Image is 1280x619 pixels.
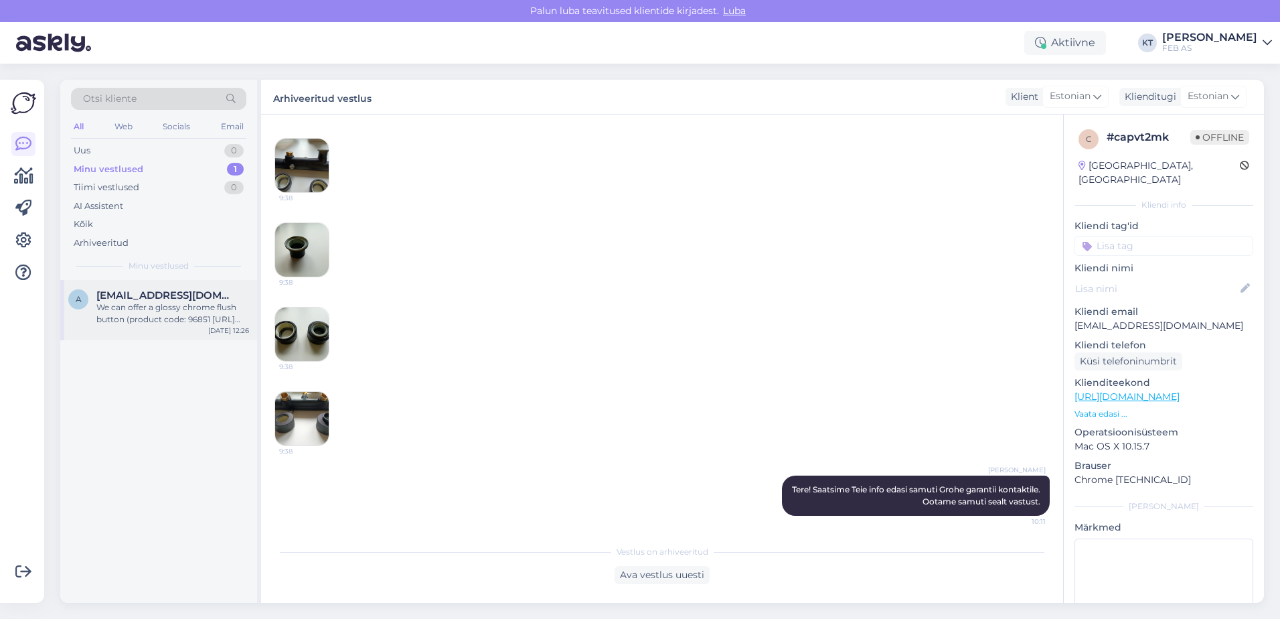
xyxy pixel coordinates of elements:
p: Klienditeekond [1074,376,1253,390]
div: Ava vestlus uuesti [615,566,710,584]
span: 9:38 [279,193,329,203]
span: [PERSON_NAME] [988,465,1046,475]
div: Klient [1006,90,1038,104]
div: Email [218,118,246,135]
input: Lisa tag [1074,236,1253,256]
div: Tiimi vestlused [74,181,139,194]
div: [GEOGRAPHIC_DATA], [GEOGRAPHIC_DATA] [1078,159,1240,187]
div: Uus [74,144,90,157]
p: Operatsioonisüsteem [1074,425,1253,439]
div: Kliendi info [1074,199,1253,211]
img: Attachment [275,392,329,445]
div: KT [1138,33,1157,52]
span: Estonian [1188,89,1228,104]
div: Aktiivne [1024,31,1106,55]
span: a [76,294,82,304]
p: Kliendi nimi [1074,261,1253,275]
img: Askly Logo [11,90,36,116]
span: Minu vestlused [129,260,189,272]
span: aliaksei.alsheuski@gmail.com [96,289,236,301]
span: 9:38 [279,446,329,456]
p: Kliendi telefon [1074,338,1253,352]
p: Brauser [1074,459,1253,473]
span: Estonian [1050,89,1091,104]
div: Web [112,118,135,135]
span: Vestlus on arhiveeritud [617,546,708,558]
img: Attachment [275,139,329,192]
span: Luba [719,5,750,17]
a: [URL][DOMAIN_NAME] [1074,391,1180,403]
span: Tere! Saatsime Teie info edasi samuti Grohe garantii kontaktile. Ootame samuti sealt vastust. [792,484,1042,506]
p: Kliendi tag'id [1074,219,1253,233]
div: 1 [227,163,244,176]
span: 9:38 [279,362,329,372]
div: 0 [224,181,244,194]
div: Minu vestlused [74,163,143,176]
div: Kõik [74,218,93,231]
span: 10:11 [995,517,1046,527]
span: 9:38 [279,277,329,287]
p: Märkmed [1074,521,1253,535]
div: Klienditugi [1119,90,1176,104]
a: [PERSON_NAME]FEB AS [1162,32,1272,54]
div: We can offer a glossy chrome flush button (product code: 96851 [URL][DOMAIN_NAME]). Delivery time... [96,301,249,326]
p: Mac OS X 10.15.7 [1074,439,1253,454]
p: Chrome [TECHNICAL_ID] [1074,473,1253,487]
img: Attachment [275,223,329,277]
p: Vaata edasi ... [1074,408,1253,420]
div: 0 [224,144,244,157]
input: Lisa nimi [1075,281,1238,296]
div: # capvt2mk [1107,129,1190,145]
label: Arhiveeritud vestlus [273,88,372,106]
div: AI Assistent [74,200,123,213]
div: Arhiveeritud [74,236,129,250]
div: FEB AS [1162,43,1257,54]
div: Socials [160,118,193,135]
img: Attachment [275,307,329,361]
p: [EMAIL_ADDRESS][DOMAIN_NAME] [1074,319,1253,333]
span: Offline [1190,130,1249,145]
div: Küsi telefoninumbrit [1074,352,1182,370]
div: [PERSON_NAME] [1162,32,1257,43]
div: [DATE] 12:26 [208,326,249,336]
span: c [1086,134,1092,144]
div: All [71,118,86,135]
p: Kliendi email [1074,305,1253,319]
div: [PERSON_NAME] [1074,500,1253,512]
span: Otsi kliente [83,92,137,106]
